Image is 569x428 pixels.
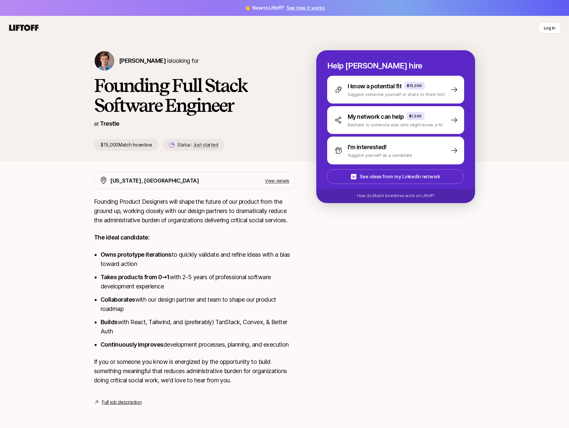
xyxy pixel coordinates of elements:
p: $15,000 [407,83,422,88]
strong: Takes products from 0→1 [101,274,170,280]
strong: The ideal candidate: [94,234,150,241]
img: Francis Barth [95,51,114,71]
li: with React, Tailwind, and (preferably) TanStack, Convex, & Better Auth [101,318,295,336]
strong: Collaborates [101,296,135,303]
li: with our design partner and team to shape our product roadmap [101,295,295,314]
p: My network can help [348,112,404,121]
p: If you or someone you know is energized by the opportunity to build something meaningful that red... [94,357,295,385]
a: Full job description [102,398,142,406]
p: I'm interested! [348,143,387,152]
p: [US_STATE], [GEOGRAPHIC_DATA] [110,176,199,185]
p: Status: [177,141,218,149]
p: Help [PERSON_NAME] hire [327,61,464,70]
p: See ideas from my LinkedIn network [360,173,440,181]
a: Trestle [100,120,119,127]
p: $15,000 Match Incentive [94,139,159,151]
li: with 2-5 years of professional software development experience [101,273,295,291]
p: How do Match Incentives work on Liftoff? [357,193,434,199]
span: [PERSON_NAME] [119,57,166,64]
p: Founding Product Designers will shape the future of our product from the ground up, working close... [94,197,295,225]
li: to quickly validate and refine ideas with a bias toward action [101,250,295,269]
p: is looking for [119,56,198,65]
h1: Founding Full Stack Software Engineer [94,75,295,115]
button: See ideas from my LinkedIn network [327,169,464,184]
li: development processes, planning, and execution [101,340,295,349]
p: $1,500 [409,113,422,119]
button: Log in [538,22,561,34]
span: Just started [193,142,218,148]
p: Suggest someone yourself or share to them first [348,91,445,98]
p: I know a potential fit [348,82,402,91]
span: 👋 New to Liftoff? [244,4,325,12]
p: Reshare to someone else who might know a fit [348,121,443,128]
strong: Builds [101,319,118,325]
a: See how it works [286,5,325,11]
strong: Owns prototype iterations [101,251,172,258]
p: Suggest yourself as a candidate [348,152,412,158]
strong: Continuously improves [101,341,163,348]
p: at [94,119,99,128]
p: View details [265,177,289,184]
